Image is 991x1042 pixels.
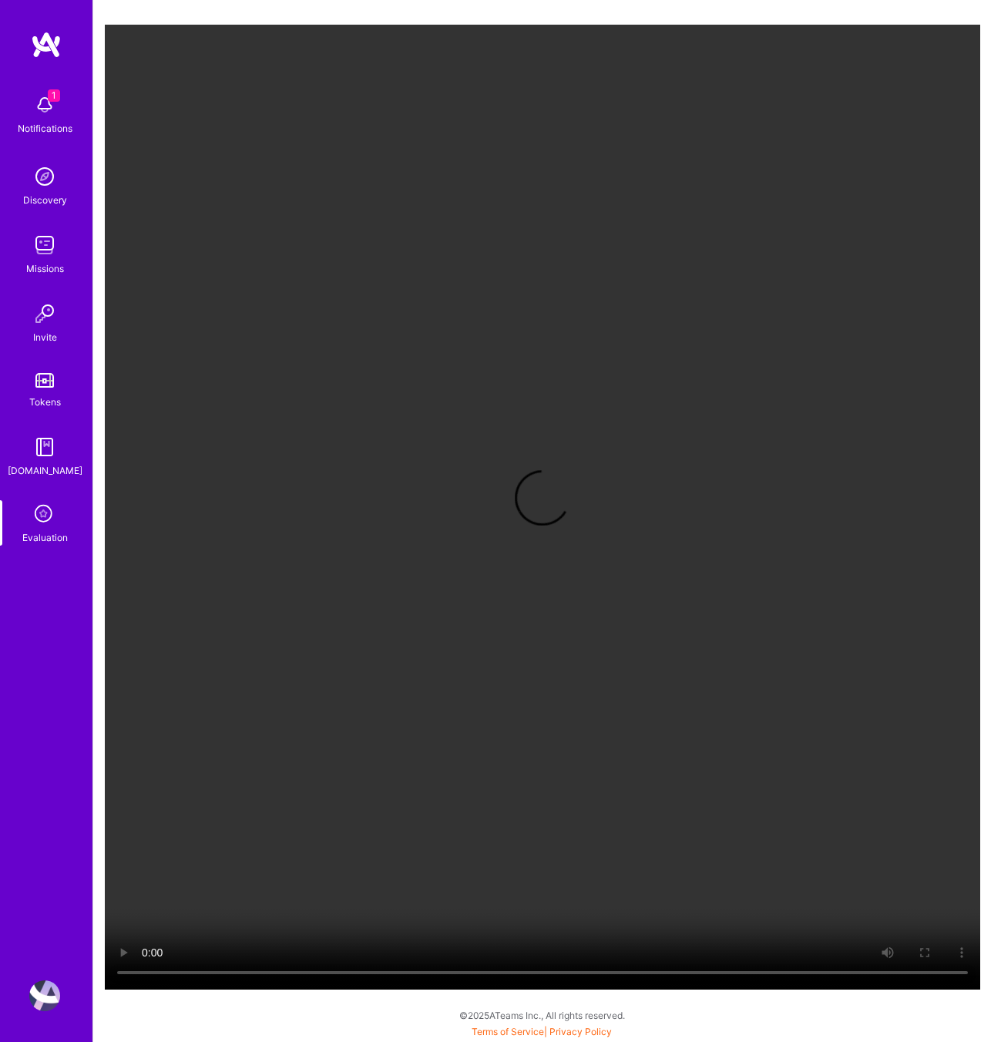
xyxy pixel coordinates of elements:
[29,161,60,192] img: discovery
[549,1026,612,1037] a: Privacy Policy
[472,1026,544,1037] a: Terms of Service
[23,192,67,208] div: Discovery
[33,329,57,345] div: Invite
[8,462,82,479] div: [DOMAIN_NAME]
[472,1026,612,1037] span: |
[29,394,61,410] div: Tokens
[18,120,72,136] div: Notifications
[29,89,60,120] img: bell
[29,298,60,329] img: Invite
[92,996,991,1034] div: © 2025 ATeams Inc., All rights reserved.
[29,980,60,1011] img: User Avatar
[26,260,64,277] div: Missions
[30,500,59,529] i: icon SelectionTeam
[29,230,60,260] img: teamwork
[22,529,68,546] div: Evaluation
[105,25,980,990] video: Your browser does not support the video tag.
[31,31,62,59] img: logo
[25,980,64,1011] a: User Avatar
[48,89,60,102] span: 1
[35,373,54,388] img: tokens
[29,432,60,462] img: guide book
